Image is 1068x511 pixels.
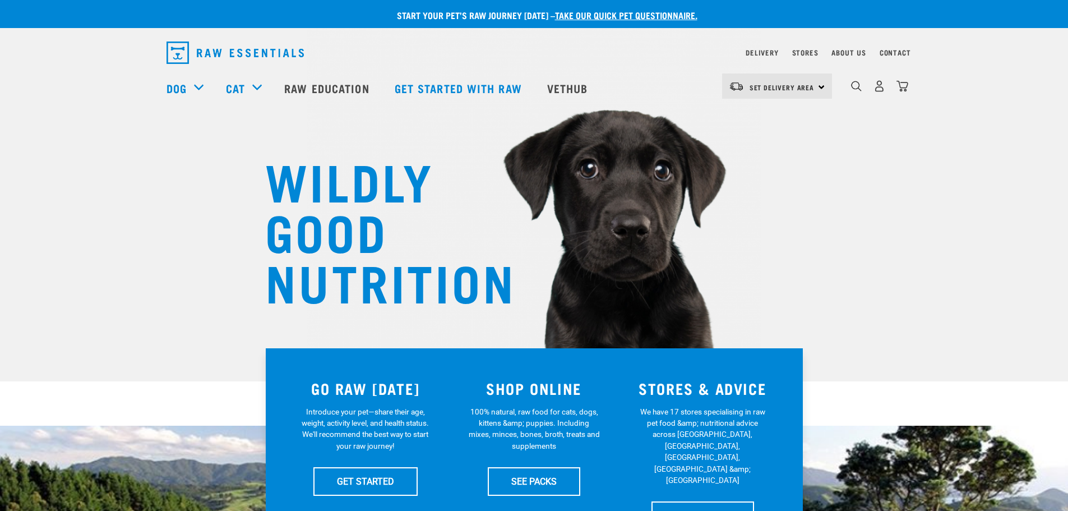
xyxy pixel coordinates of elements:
[265,154,489,306] h1: WILDLY GOOD NUTRITION
[831,50,866,54] a: About Us
[851,81,862,91] img: home-icon-1@2x.png
[555,12,697,17] a: take our quick pet questionnaire.
[637,406,769,486] p: We have 17 stores specialising in raw pet food &amp; nutritional advice across [GEOGRAPHIC_DATA],...
[299,406,431,452] p: Introduce your pet—share their age, weight, activity level, and health status. We'll recommend th...
[729,81,744,91] img: van-moving.png
[896,80,908,92] img: home-icon@2x.png
[383,66,536,111] a: Get started with Raw
[873,80,885,92] img: user.png
[158,37,911,68] nav: dropdown navigation
[288,380,443,397] h3: GO RAW [DATE]
[226,80,245,96] a: Cat
[746,50,778,54] a: Delivery
[880,50,911,54] a: Contact
[625,380,780,397] h3: STORES & ADVICE
[313,467,418,495] a: GET STARTED
[167,42,304,64] img: Raw Essentials Logo
[273,66,383,111] a: Raw Education
[167,80,187,96] a: Dog
[468,406,600,452] p: 100% natural, raw food for cats, dogs, kittens &amp; puppies. Including mixes, minces, bones, bro...
[456,380,612,397] h3: SHOP ONLINE
[750,85,815,89] span: Set Delivery Area
[792,50,819,54] a: Stores
[536,66,602,111] a: Vethub
[488,467,580,495] a: SEE PACKS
